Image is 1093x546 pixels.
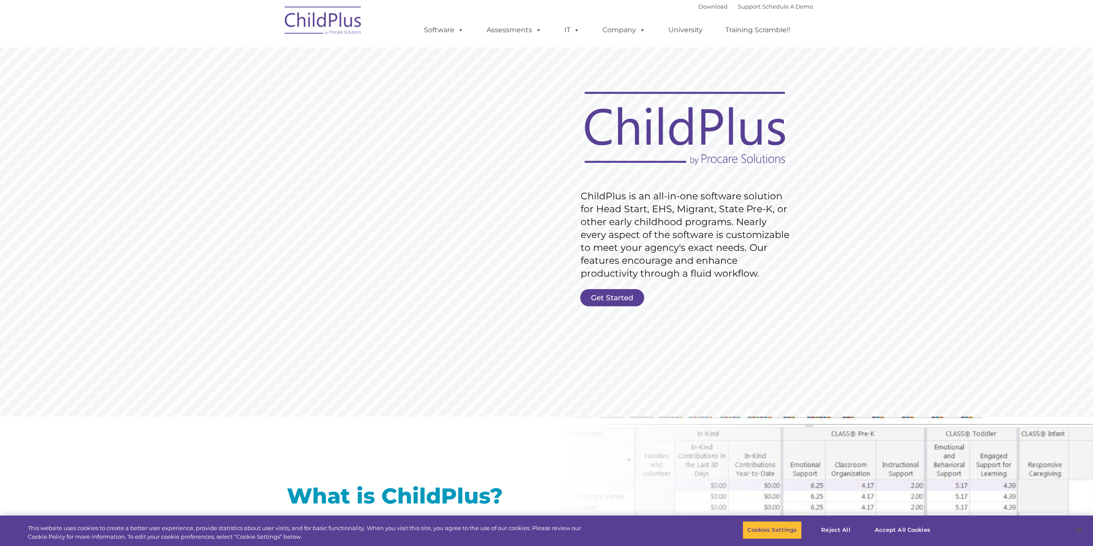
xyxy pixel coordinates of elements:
button: Cookies Settings [743,521,801,539]
button: Reject All [809,521,863,539]
a: Download [698,3,728,10]
rs-layer: ChildPlus is an all-in-one software solution for Head Start, EHS, Migrant, State Pre-K, or other ... [581,190,794,280]
font: | [698,3,813,10]
a: Assessments [478,21,550,39]
a: Schedule A Demo [762,3,813,10]
a: Training Scramble!! [717,21,799,39]
a: Support [738,3,761,10]
button: Close [1070,521,1089,540]
h1: What is ChildPlus? [287,485,540,507]
a: Software [415,21,472,39]
a: Company [594,21,654,39]
a: Get Started [580,289,644,306]
button: Accept All Cookies [870,521,935,539]
a: University [660,21,711,39]
img: ChildPlus by Procare Solutions [280,0,366,43]
a: IT [556,21,588,39]
div: This website uses cookies to create a better user experience, provide statistics about user visit... [28,524,601,541]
